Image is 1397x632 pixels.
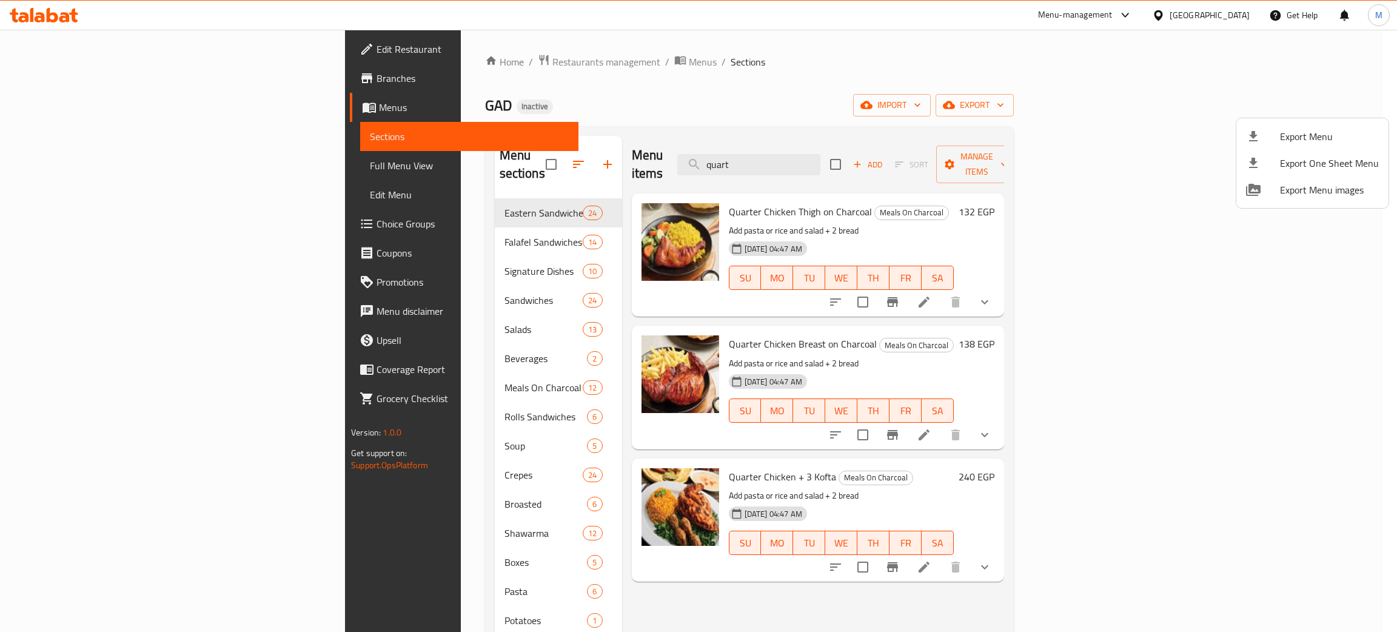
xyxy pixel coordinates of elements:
[1280,183,1379,197] span: Export Menu images
[1236,176,1389,203] li: Export Menu images
[1236,123,1389,150] li: Export menu items
[1280,129,1379,144] span: Export Menu
[1236,150,1389,176] li: Export one sheet menu items
[1280,156,1379,170] span: Export One Sheet Menu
